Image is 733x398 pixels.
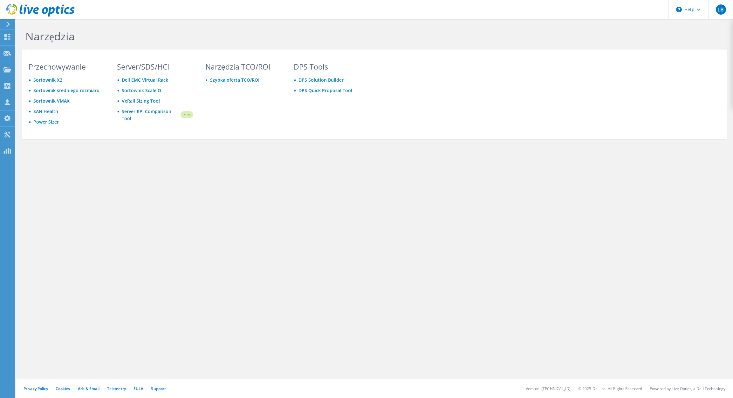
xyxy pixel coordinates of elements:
a: SAN Health [33,108,58,114]
a: DPS Quick Proposal Tool [298,87,352,93]
h1: Narzędzia [25,30,455,43]
h3: Przechowywanie [29,63,105,70]
h3: Narzędzia TCO/ROI [205,63,282,70]
li: Powered by Live Optics, a Dell Technology [650,386,725,391]
a: Sortownik średniego rozmiaru [33,87,99,93]
a: Cookies [56,386,70,391]
li: Version: [TECHNICAL_ID] [526,386,571,391]
img: new-badge.svg [180,107,193,122]
a: VxRail Sizing Tool [122,98,160,104]
a: EULA [134,386,143,391]
a: DPS Solution Builder [298,77,344,83]
a: Privacy Policy [24,386,48,391]
a: Sortownik ScaleIO [122,87,161,93]
a: Support [151,386,166,391]
svg: \n [676,7,682,12]
a: Telemetry [107,386,126,391]
span: LB [716,4,726,15]
a: Dell EMC Virtual Rack [122,77,168,83]
h3: Server/SDS/HCI [117,63,193,70]
a: Ads & Email [78,386,99,391]
li: © 2025 Dell Inc. All Rights Reserved [578,386,642,391]
a: Sortownik X2 [33,77,62,83]
a: Szybka oferta TCO/ROI [210,77,259,83]
h3: DPS Tools [294,63,370,70]
a: Power Sizer [33,119,59,125]
a: Sortownik VMAX [33,98,70,104]
a: Server KPI Comparison Tool [122,108,180,122]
